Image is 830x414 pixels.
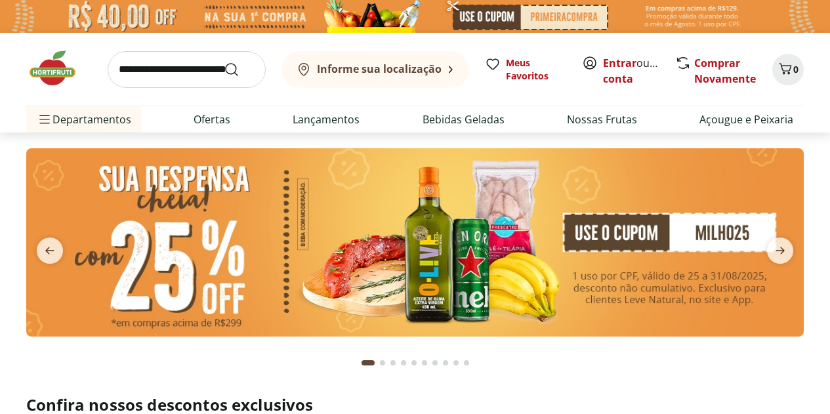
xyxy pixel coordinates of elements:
[506,56,566,83] span: Meus Favoritos
[377,347,388,379] button: Go to page 2 from fs-carousel
[317,62,442,76] b: Informe sua localização
[108,51,266,88] input: search
[194,112,230,127] a: Ofertas
[281,51,469,88] button: Informe sua localização
[37,104,52,135] button: Menu
[224,62,255,77] button: Submit Search
[430,347,440,379] button: Go to page 7 from fs-carousel
[293,112,360,127] a: Lançamentos
[461,347,472,379] button: Go to page 10 from fs-carousel
[419,347,430,379] button: Go to page 6 from fs-carousel
[757,238,804,264] button: next
[37,104,131,135] span: Departamentos
[26,148,804,337] img: cupom
[694,56,756,86] a: Comprar Novamente
[26,238,73,264] button: previous
[451,347,461,379] button: Go to page 9 from fs-carousel
[699,112,793,127] a: Açougue e Peixaria
[772,54,804,85] button: Carrinho
[26,49,92,88] img: Hortifruti
[567,112,637,127] a: Nossas Frutas
[423,112,505,127] a: Bebidas Geladas
[603,55,661,87] span: ou
[485,56,566,83] a: Meus Favoritos
[409,347,419,379] button: Go to page 5 from fs-carousel
[398,347,409,379] button: Go to page 4 from fs-carousel
[440,347,451,379] button: Go to page 8 from fs-carousel
[793,63,799,75] span: 0
[603,56,675,86] a: Criar conta
[388,347,398,379] button: Go to page 3 from fs-carousel
[603,56,636,70] a: Entrar
[359,347,377,379] button: Current page from fs-carousel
